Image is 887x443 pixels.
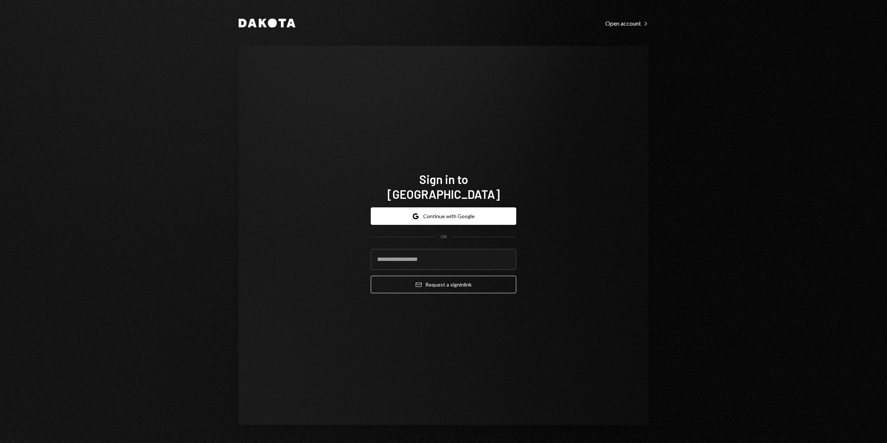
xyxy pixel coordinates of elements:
button: Request a signinlink [371,276,516,293]
a: Open account [605,19,648,27]
button: Continue with Google [371,207,516,225]
div: Open account [605,20,648,27]
div: OR [441,234,447,240]
h1: Sign in to [GEOGRAPHIC_DATA] [371,172,516,201]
